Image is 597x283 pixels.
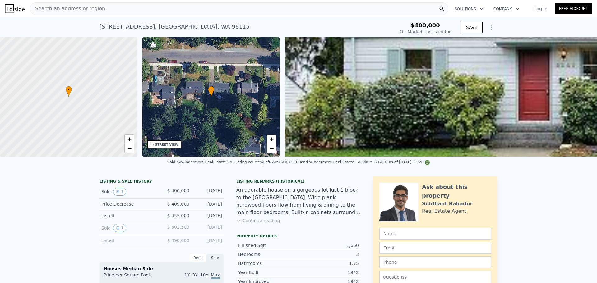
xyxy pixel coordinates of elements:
[298,251,359,258] div: 3
[200,272,208,277] span: 10Y
[66,87,72,93] span: •
[485,21,497,34] button: Show Options
[194,237,222,244] div: [DATE]
[298,260,359,267] div: 1.75
[101,188,157,196] div: Sold
[208,87,214,93] span: •
[236,234,361,239] div: Property details
[379,228,491,240] input: Name
[113,224,126,232] button: View historical data
[127,144,131,152] span: −
[125,135,134,144] a: Zoom in
[400,29,451,35] div: Off Market, last sold for
[30,5,105,12] span: Search an address or region
[236,186,361,216] div: An adorable house on a gorgeous lot just 1 block to the [GEOGRAPHIC_DATA]. Wide plank hardwood fl...
[194,224,222,232] div: [DATE]
[101,224,157,232] div: Sold
[238,242,298,249] div: Finished Sqft
[192,272,197,277] span: 3Y
[167,238,189,243] span: $ 490,000
[379,256,491,268] input: Phone
[234,160,430,164] div: Listing courtesy of NWMLS (#33391) and Windermere Real Estate Co. via MLS GRID as of [DATE] 13:26
[194,201,222,207] div: [DATE]
[422,208,466,215] div: Real Estate Agent
[167,202,189,207] span: $ 409,000
[422,200,473,208] div: Siddhant Bahadur
[527,6,555,12] a: Log In
[5,4,25,13] img: Lotside
[238,269,298,276] div: Year Built
[167,225,189,230] span: $ 502,500
[101,201,157,207] div: Price Decrease
[555,3,592,14] a: Free Account
[104,272,162,282] div: Price per Square Foot
[238,260,298,267] div: Bathrooms
[104,266,220,272] div: Houses Median Sale
[155,142,178,147] div: STREET VIEW
[298,269,359,276] div: 1942
[167,160,234,164] div: Sold by Windermere Real Estate Co. .
[461,22,483,33] button: SAVE
[422,183,491,200] div: Ask about this property
[194,212,222,219] div: [DATE]
[101,212,157,219] div: Listed
[410,22,440,29] span: $400,000
[167,213,189,218] span: $ 455,000
[236,217,280,224] button: Continue reading
[66,86,72,97] div: •
[127,135,131,143] span: +
[298,242,359,249] div: 1,650
[184,272,190,277] span: 1Y
[101,237,157,244] div: Listed
[270,144,274,152] span: −
[99,179,224,185] div: LISTING & SALE HISTORY
[488,3,524,15] button: Company
[270,135,274,143] span: +
[167,188,189,193] span: $ 400,000
[267,144,276,153] a: Zoom out
[379,242,491,254] input: Email
[189,254,206,262] div: Rent
[99,22,250,31] div: [STREET_ADDRESS] , [GEOGRAPHIC_DATA] , WA 98115
[194,188,222,196] div: [DATE]
[206,254,224,262] div: Sale
[208,86,214,97] div: •
[236,179,361,184] div: Listing Remarks (Historical)
[450,3,488,15] button: Solutions
[211,272,220,279] span: Max
[125,144,134,153] a: Zoom out
[267,135,276,144] a: Zoom in
[113,188,126,196] button: View historical data
[238,251,298,258] div: Bedrooms
[425,160,430,165] img: NWMLS Logo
